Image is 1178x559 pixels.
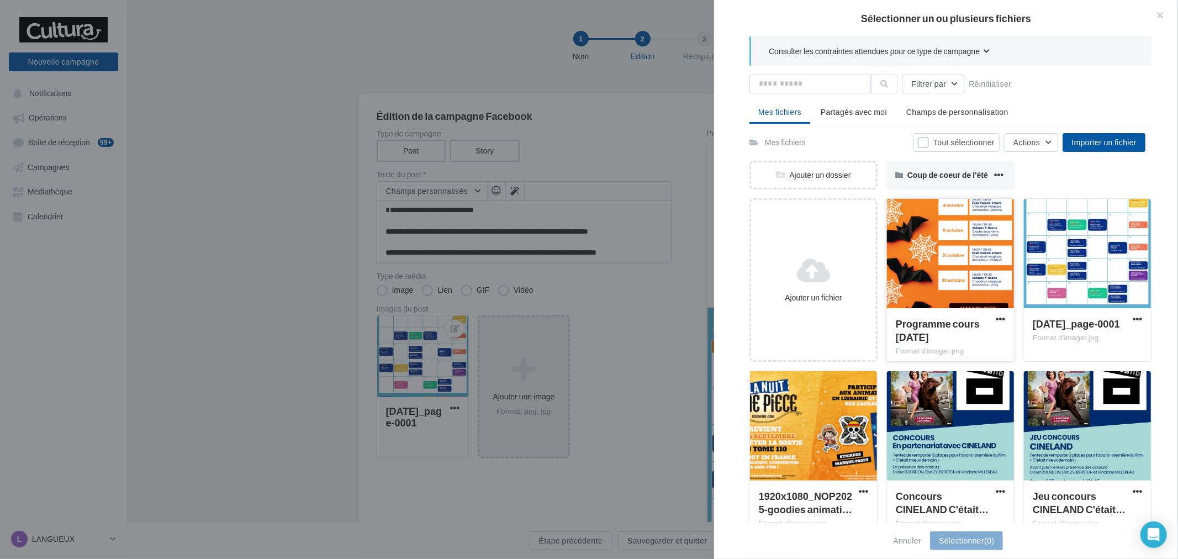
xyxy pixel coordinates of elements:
[1004,133,1058,152] button: Actions
[821,107,887,117] span: Partagés avec moi
[896,519,1005,529] div: Format d'image: jpg
[964,77,1016,91] button: Réinitialiser
[1033,318,1120,330] span: Octobre 2025_page-0001
[769,46,980,57] span: Consulter les contraintes attendues pour ce type de campagne
[1033,333,1142,343] div: Format d'image: jpg
[1013,138,1040,147] span: Actions
[759,490,852,515] span: 1920x1080_NOP2025-goodies animations
[902,75,964,93] button: Filtrer par
[930,531,1003,550] button: Sélectionner(0)
[896,318,980,343] span: Programme cours Halloween
[913,133,1000,152] button: Tout sélectionner
[1033,490,1126,515] span: Jeu concours CINELAND C'était mieux demain
[756,292,871,303] div: Ajouter un fichier
[889,534,926,547] button: Annuler
[984,536,994,545] span: (0)
[906,107,1008,117] span: Champs de personnalisation
[769,45,990,59] button: Consulter les contraintes attendues pour ce type de campagne
[1033,519,1142,529] div: Format d'image: jpg
[896,346,1005,356] div: Format d'image: png
[1140,521,1167,548] div: Open Intercom Messenger
[758,107,801,117] span: Mes fichiers
[907,170,988,180] span: Coup de coeur de l'été
[1063,133,1145,152] button: Importer un fichier
[732,13,1160,23] h2: Sélectionner un ou plusieurs fichiers
[1071,138,1137,147] span: Importer un fichier
[896,490,989,515] span: Concours CINELAND C'était mieux demain pour FB
[759,519,868,529] div: Format d'image: png
[751,170,876,181] div: Ajouter un dossier
[765,137,806,148] div: Mes fichiers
